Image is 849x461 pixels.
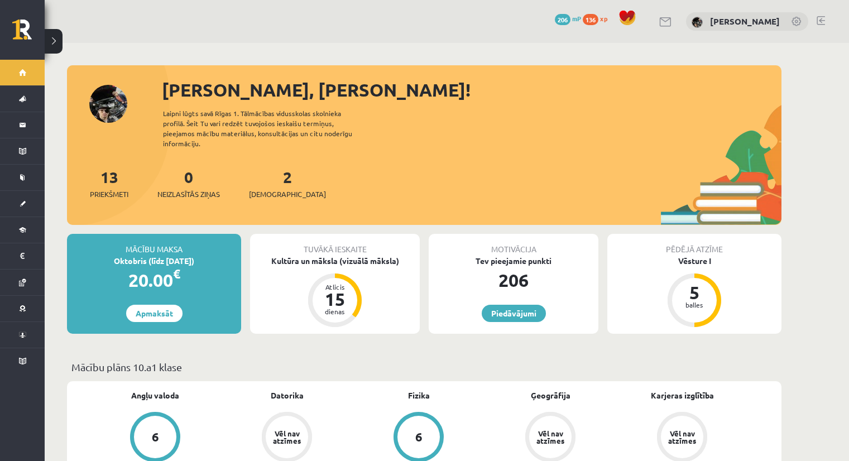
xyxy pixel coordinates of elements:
[152,431,159,443] div: 6
[555,14,581,23] a: 206 mP
[583,14,598,25] span: 136
[163,108,372,148] div: Laipni lūgts savā Rīgas 1. Tālmācības vidusskolas skolnieka profilā. Šeit Tu vari redzēt tuvojošo...
[67,255,241,267] div: Oktobris (līdz [DATE])
[318,308,352,315] div: dienas
[531,390,570,401] a: Ģeogrāfija
[607,234,781,255] div: Pēdējā atzīme
[678,301,711,308] div: balles
[651,390,714,401] a: Karjeras izglītība
[157,167,220,200] a: 0Neizlasītās ziņas
[607,255,781,267] div: Vēsture I
[67,234,241,255] div: Mācību maksa
[271,390,304,401] a: Datorika
[71,359,777,374] p: Mācību plāns 10.a1 klase
[429,267,598,294] div: 206
[408,390,430,401] a: Fizika
[126,305,183,322] a: Apmaksāt
[249,167,326,200] a: 2[DEMOGRAPHIC_DATA]
[67,267,241,294] div: 20.00
[572,14,581,23] span: mP
[482,305,546,322] a: Piedāvājumi
[318,290,352,308] div: 15
[600,14,607,23] span: xp
[271,430,303,444] div: Vēl nav atzīmes
[162,76,781,103] div: [PERSON_NAME], [PERSON_NAME]!
[249,189,326,200] span: [DEMOGRAPHIC_DATA]
[692,17,703,28] img: Iļja Dekanickis
[429,234,598,255] div: Motivācija
[535,430,566,444] div: Vēl nav atzīmes
[90,189,128,200] span: Priekšmeti
[583,14,613,23] a: 136 xp
[131,390,179,401] a: Angļu valoda
[250,234,420,255] div: Tuvākā ieskaite
[250,255,420,329] a: Kultūra un māksla (vizuālā māksla) Atlicis 15 dienas
[318,284,352,290] div: Atlicis
[415,431,423,443] div: 6
[678,284,711,301] div: 5
[555,14,570,25] span: 206
[157,189,220,200] span: Neizlasītās ziņas
[607,255,781,329] a: Vēsture I 5 balles
[666,430,698,444] div: Vēl nav atzīmes
[90,167,128,200] a: 13Priekšmeti
[250,255,420,267] div: Kultūra un māksla (vizuālā māksla)
[710,16,780,27] a: [PERSON_NAME]
[429,255,598,267] div: Tev pieejamie punkti
[12,20,45,47] a: Rīgas 1. Tālmācības vidusskola
[173,266,180,282] span: €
